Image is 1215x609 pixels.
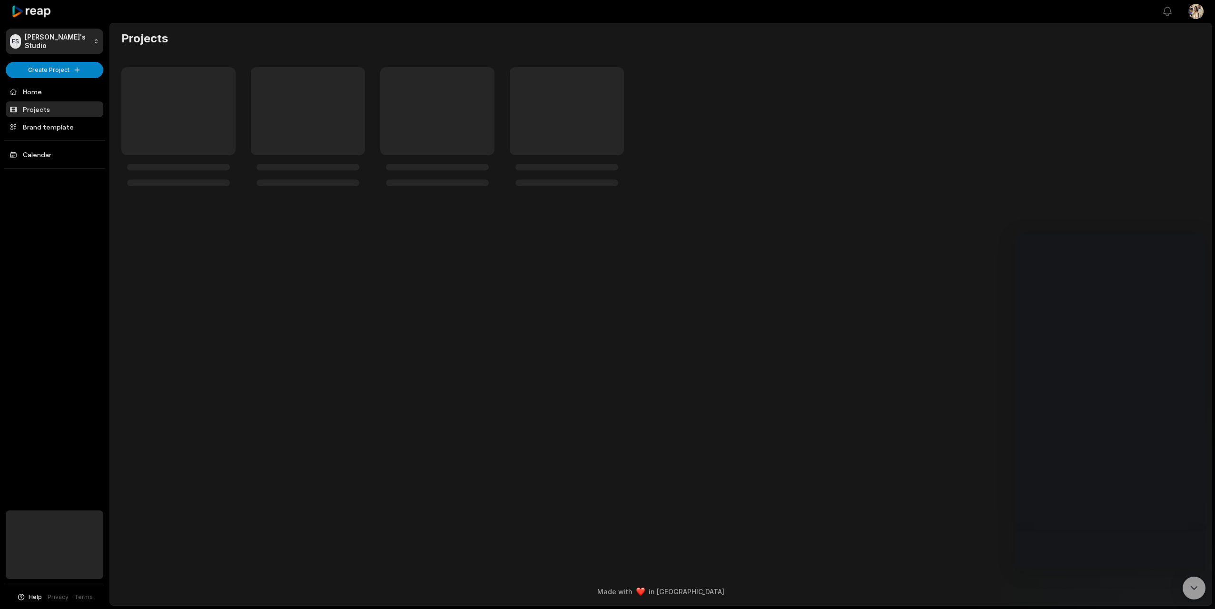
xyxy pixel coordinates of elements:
[6,147,103,162] a: Calendar
[6,101,103,117] a: Projects
[6,119,103,135] a: Brand template
[29,593,42,601] span: Help
[119,587,1203,597] div: Made with in [GEOGRAPHIC_DATA]
[6,84,103,100] a: Home
[1183,577,1205,599] div: Open Intercom Messenger
[74,593,93,601] a: Terms
[17,593,42,601] button: Help
[6,62,103,78] button: Create Project
[25,33,89,50] p: [PERSON_NAME]'s Studio
[48,593,69,601] a: Privacy
[121,31,168,46] h2: Projects
[636,588,645,596] img: heart emoji
[10,34,21,49] div: FS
